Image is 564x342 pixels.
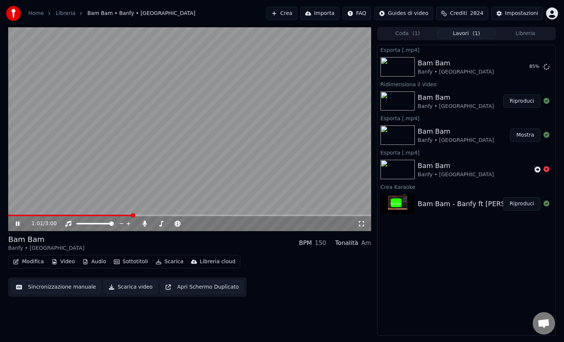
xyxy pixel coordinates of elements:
[266,7,297,20] button: Crea
[200,258,235,265] div: Libreria cloud
[28,10,195,17] nav: breadcrumb
[32,220,43,227] span: 1:01
[505,10,538,17] div: Impostazioni
[361,239,371,248] div: Am
[11,280,101,294] button: Sincronizzazione manuale
[111,256,151,267] button: Sottotitoli
[377,148,555,157] div: Esporta [.mp4]
[8,234,84,245] div: Bam Bam
[378,28,437,39] button: Coda
[418,68,494,76] div: Banfy • [GEOGRAPHIC_DATA]
[315,239,326,248] div: 150
[6,6,21,21] img: youka
[48,256,78,267] button: Video
[377,45,555,54] div: Esporta [.mp4]
[45,220,57,227] span: 3:00
[335,239,358,248] div: Tonalità
[10,256,47,267] button: Modifica
[503,197,540,211] button: Riproduci
[32,220,50,227] div: /
[413,30,420,37] span: ( 1 )
[153,256,187,267] button: Scarica
[529,64,540,70] div: 85 %
[56,10,75,17] a: Libreria
[437,28,496,39] button: Lavori
[533,312,555,335] a: Aprire la chat
[496,28,555,39] button: Libreria
[418,161,494,171] div: Bam Bam
[377,114,555,122] div: Esporta [.mp4]
[299,239,312,248] div: BPM
[473,30,480,37] span: ( 1 )
[503,94,540,108] button: Riproduci
[491,7,543,20] button: Impostazioni
[450,10,467,17] span: Crediti
[436,7,488,20] button: Crediti2824
[510,128,540,142] button: Mostra
[374,7,433,20] button: Guides di video
[418,137,494,144] div: Banfy • [GEOGRAPHIC_DATA]
[470,10,483,17] span: 2824
[160,280,244,294] button: Apri Schermo Duplicato
[418,199,541,209] div: Bam Bam - Banfy ft [PERSON_NAME]
[418,92,494,103] div: Bam Bam
[87,10,195,17] span: Bam Bam • Banfy • [GEOGRAPHIC_DATA]
[377,80,555,88] div: Ridimensiona il Video
[418,103,494,110] div: Banfy • [GEOGRAPHIC_DATA]
[418,58,494,68] div: Bam Bam
[28,10,44,17] a: Home
[8,245,84,252] div: Banfy • [GEOGRAPHIC_DATA]
[418,126,494,137] div: Bam Bam
[418,171,494,178] div: Banfy • [GEOGRAPHIC_DATA]
[104,280,157,294] button: Scarica video
[300,7,339,20] button: Importa
[79,256,109,267] button: Audio
[342,7,371,20] button: FAQ
[377,182,555,191] div: Crea Karaoke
